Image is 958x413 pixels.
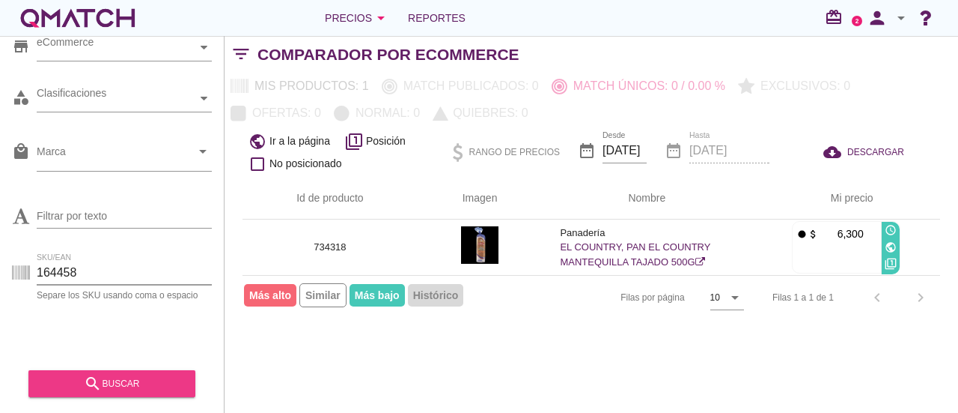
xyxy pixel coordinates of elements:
th: Imagen: Not sorted. [418,178,543,220]
i: category [12,88,30,106]
i: store [12,37,30,55]
span: Más bajo [350,284,405,307]
i: fiber_manual_record [796,229,808,240]
button: Precios [313,3,402,33]
th: Nombre: Not sorted. [542,178,751,220]
p: Match únicos: 0 / 0.00 % [567,77,725,95]
p: Panadería [560,226,733,241]
p: 6,300 [819,226,864,241]
div: buscar [40,375,183,393]
i: arrow_drop_down [194,142,212,160]
text: 2 [855,17,859,24]
i: arrow_drop_down [726,289,744,307]
i: person [862,7,892,28]
i: filter_list [225,54,257,55]
span: Ir a la página [269,133,330,149]
p: 734318 [260,240,400,255]
i: arrow_drop_down [892,9,910,27]
a: EL COUNTRY, PAN EL COUNTRY MANTEQUILLA TAJADO 500G [560,241,710,268]
input: Desde [602,139,647,163]
a: 2 [852,16,862,26]
i: public [248,133,266,151]
button: buscar [28,370,195,397]
span: Más alto [244,284,296,307]
i: date_range [578,142,596,160]
i: public [885,241,897,253]
span: Histórico [408,284,464,307]
button: Match únicos: 0 / 0.00 % [546,73,732,100]
span: Reportes [408,9,466,27]
img: 734318_589.jpg [461,226,498,264]
span: Similar [299,283,347,307]
div: Precios [325,9,390,27]
th: Mi precio: Not sorted. Activate to sort ascending. [751,178,940,220]
div: Separe los SKU usando coma o espacio [37,291,212,300]
span: No posicionado [269,156,342,172]
span: DESCARGAR [847,145,904,159]
i: search [84,375,102,393]
i: cloud_download [823,143,847,161]
i: attach_money [808,229,819,240]
i: access_time [885,224,897,236]
i: filter_1 [345,133,363,151]
i: local_mall [12,142,30,160]
h2: Comparador por eCommerce [257,43,519,67]
a: white-qmatch-logo [18,3,138,33]
span: Posición [366,133,406,149]
i: filter_1 [885,258,897,270]
a: Reportes [402,3,472,33]
button: DESCARGAR [811,139,916,166]
div: 10 [710,291,720,304]
div: Filas por página [471,276,744,319]
i: check_box_outline_blank [248,155,266,173]
div: Filas 1 a 1 de 1 [772,291,834,304]
i: redeem [825,8,849,26]
i: arrow_drop_down [372,9,390,27]
th: Id de producto: Not sorted. [242,178,418,220]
